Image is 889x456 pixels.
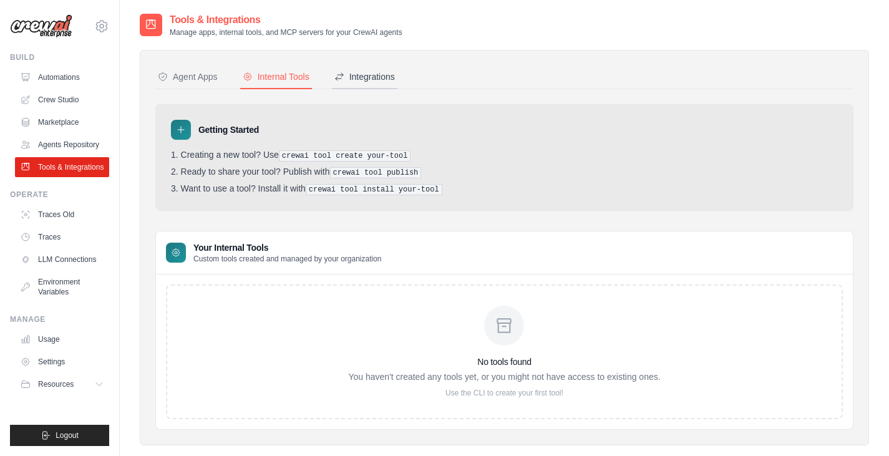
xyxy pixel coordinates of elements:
a: Traces [15,227,109,247]
a: Agents Repository [15,135,109,155]
pre: crewai tool install your-tool [306,184,442,195]
button: Logout [10,425,109,446]
img: Logo [10,14,72,38]
a: Tools & Integrations [15,157,109,177]
button: Resources [15,374,109,394]
a: Usage [15,329,109,349]
button: Integrations [332,65,397,89]
h2: Tools & Integrations [170,12,402,27]
button: Agent Apps [155,65,220,89]
li: Want to use a tool? Install it with [171,183,838,195]
div: Manage [10,314,109,324]
a: Marketplace [15,112,109,132]
p: Custom tools created and managed by your organization [193,254,382,264]
a: Environment Variables [15,272,109,302]
div: Integrations [334,70,395,83]
p: You haven't created any tools yet, or you might not have access to existing ones. [348,371,660,383]
span: Logout [56,430,79,440]
span: Resources [38,379,74,389]
a: Traces Old [15,205,109,225]
pre: crewai tool publish [330,167,422,178]
button: Internal Tools [240,65,312,89]
p: Manage apps, internal tools, and MCP servers for your CrewAI agents [170,27,402,37]
a: Settings [15,352,109,372]
a: Crew Studio [15,90,109,110]
p: Use the CLI to create your first tool! [348,388,660,398]
pre: crewai tool create your-tool [279,150,411,162]
h3: Getting Started [198,124,259,136]
li: Creating a new tool? Use [171,150,838,162]
div: Build [10,52,109,62]
li: Ready to share your tool? Publish with [171,167,838,178]
div: Agent Apps [158,70,218,83]
h3: Your Internal Tools [193,241,382,254]
div: Internal Tools [243,70,309,83]
h3: No tools found [348,356,660,368]
div: Operate [10,190,109,200]
a: LLM Connections [15,250,109,269]
a: Automations [15,67,109,87]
